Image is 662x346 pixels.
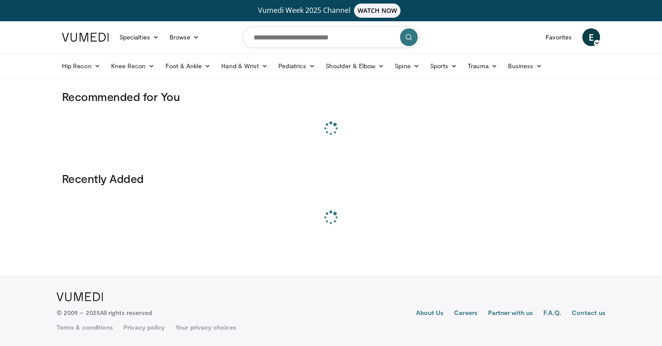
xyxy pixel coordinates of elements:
[488,308,533,319] a: Partner with us
[106,57,160,75] a: Knee Recon
[123,323,165,332] a: Privacy policy
[462,57,503,75] a: Trauma
[62,89,600,104] h3: Recommended for You
[57,308,152,317] p: © 2009 – 2025
[425,57,463,75] a: Sports
[216,57,273,75] a: Hand & Wrist
[273,57,320,75] a: Pediatrics
[354,4,401,18] span: WATCH NOW
[543,308,561,319] a: F.A.Q.
[164,28,205,46] a: Browse
[160,57,216,75] a: Foot & Ankle
[454,308,477,319] a: Careers
[57,323,113,332] a: Terms & conditions
[416,308,444,319] a: About Us
[57,292,103,301] img: VuMedi Logo
[63,4,599,18] a: Vumedi Week 2025 ChannelWATCH NOW
[100,309,152,316] span: All rights reserved
[320,57,389,75] a: Shoulder & Elbow
[582,28,600,46] a: E
[572,308,605,319] a: Contact us
[57,57,106,75] a: Hip Recon
[540,28,577,46] a: Favorites
[114,28,164,46] a: Specialties
[389,57,424,75] a: Spine
[242,27,420,48] input: Search topics, interventions
[62,171,600,186] h3: Recently Added
[175,323,236,332] a: Your privacy choices
[503,57,548,75] a: Business
[62,33,109,42] img: VuMedi Logo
